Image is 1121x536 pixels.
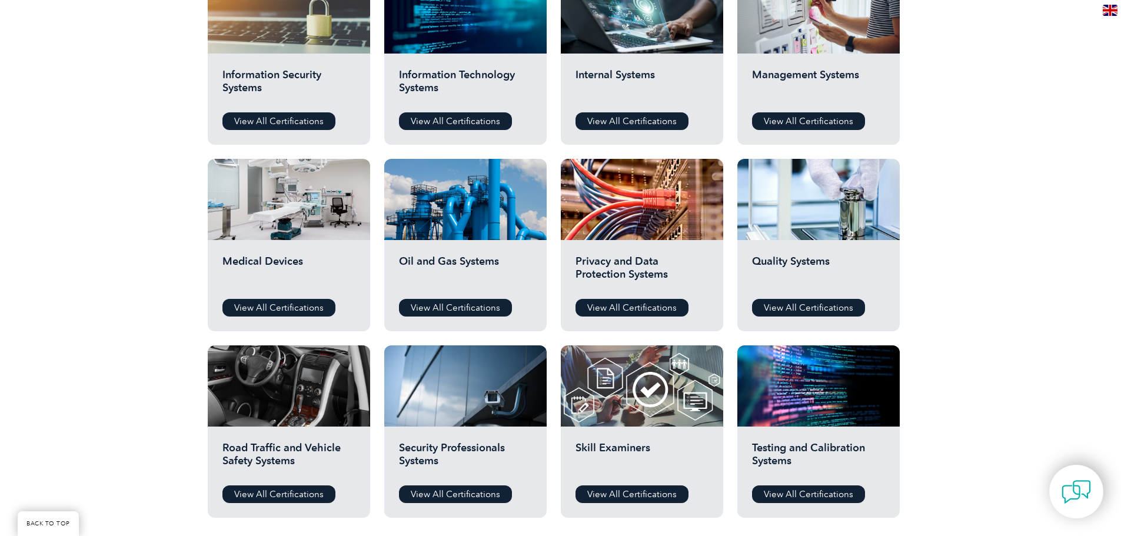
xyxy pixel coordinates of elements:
h2: Medical Devices [222,255,355,290]
h2: Internal Systems [576,68,708,104]
a: View All Certifications [576,299,688,317]
h2: Testing and Calibration Systems [752,441,885,477]
a: View All Certifications [222,299,335,317]
a: BACK TO TOP [18,511,79,536]
a: View All Certifications [752,112,865,130]
h2: Oil and Gas Systems [399,255,532,290]
h2: Information Technology Systems [399,68,532,104]
h2: Security Professionals Systems [399,441,532,477]
h2: Privacy and Data Protection Systems [576,255,708,290]
h2: Information Security Systems [222,68,355,104]
h2: Road Traffic and Vehicle Safety Systems [222,441,355,477]
h2: Quality Systems [752,255,885,290]
a: View All Certifications [752,299,865,317]
a: View All Certifications [399,112,512,130]
a: View All Certifications [399,485,512,503]
img: contact-chat.png [1062,477,1091,507]
a: View All Certifications [576,485,688,503]
img: en [1103,5,1117,16]
a: View All Certifications [576,112,688,130]
a: View All Certifications [752,485,865,503]
h2: Management Systems [752,68,885,104]
h2: Skill Examiners [576,441,708,477]
a: View All Certifications [222,112,335,130]
a: View All Certifications [222,485,335,503]
a: View All Certifications [399,299,512,317]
